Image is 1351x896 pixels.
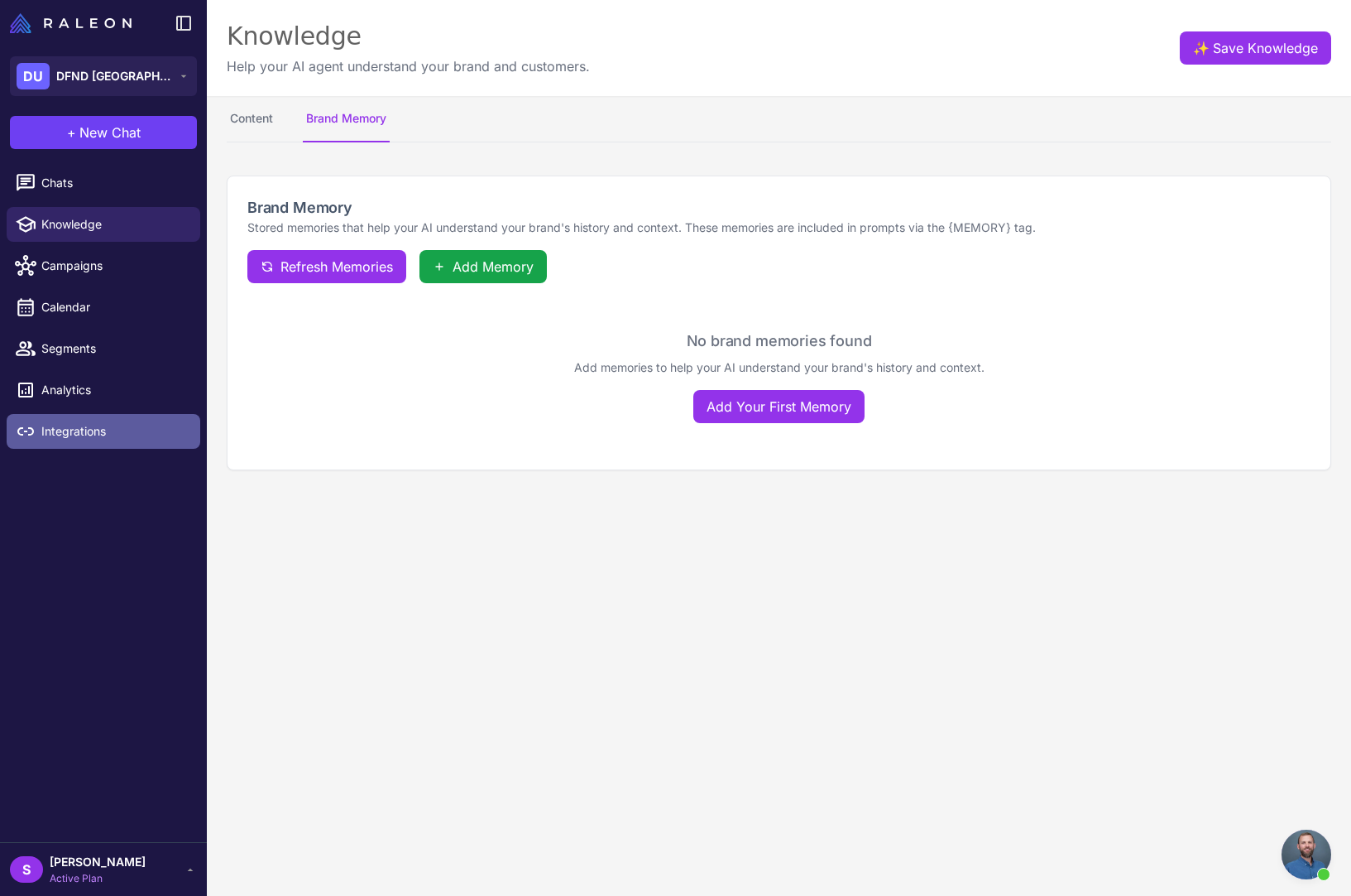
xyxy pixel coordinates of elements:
button: Content [227,96,276,142]
span: + [67,123,76,142]
span: Add Memory [453,257,534,277]
span: Active Plan [50,871,146,886]
a: Calendar [7,290,200,325]
button: Add Memory [419,250,547,283]
p: Help your AI agent understand your brand and customers. [227,56,590,76]
a: Knowledge [7,207,200,242]
p: Add memories to help your AI understand your brand's history and context. [247,359,1310,377]
a: Integrations [7,414,200,449]
span: Calendar [41,298,187,316]
span: Campaigns [41,257,187,275]
button: Refresh Memories [247,250,406,283]
span: DFND [GEOGRAPHIC_DATA] [56,67,172,85]
a: Open chat [1282,830,1331,879]
span: Chats [41,174,187,192]
a: Segments [7,331,200,366]
button: DUDFND [GEOGRAPHIC_DATA] [10,56,197,96]
h3: No brand memories found [247,330,1310,352]
button: Add Your First Memory [693,390,865,423]
a: Chats [7,166,200,200]
span: Segments [41,340,187,358]
span: Knowledge [41,215,187,234]
span: New Chat [79,123,141,142]
button: +New Chat [10,116,197,149]
div: DU [17,63,50,89]
div: Knowledge [227,20,590,53]
h2: Brand Memory [247,196,1310,219]
span: Analytics [41,381,187,399]
a: Analytics [7,373,200,407]
button: ✨Save Knowledge [1180,31,1331,65]
p: Stored memories that help your AI understand your brand's history and context. These memories are... [247,219,1310,237]
a: Campaigns [7,248,200,283]
div: S [10,856,43,883]
span: Refresh Memories [280,257,393,277]
button: Brand Memory [303,96,390,142]
img: Raleon Logo [10,13,132,33]
span: Integrations [41,422,187,441]
span: ✨ [1193,38,1206,51]
span: [PERSON_NAME] [50,853,146,871]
